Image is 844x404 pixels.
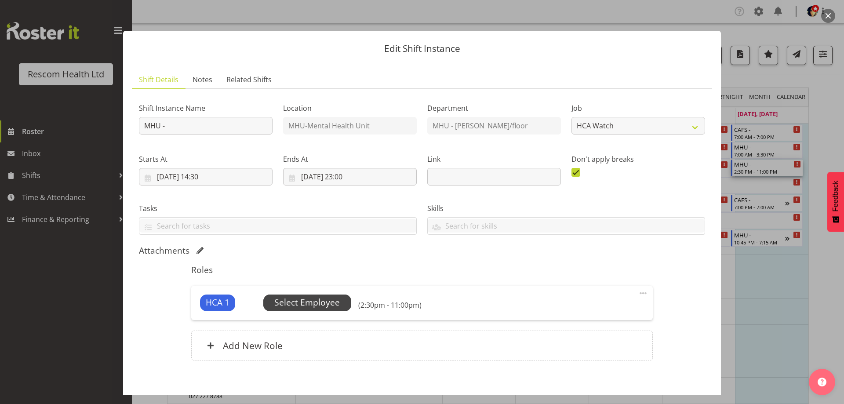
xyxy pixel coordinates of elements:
p: Edit Shift Instance [132,44,712,53]
label: Tasks [139,203,417,214]
label: Location [283,103,417,113]
span: Related Shifts [226,74,272,85]
input: Click to select... [283,168,417,186]
span: Shift Details [139,74,178,85]
input: Click to select... [139,168,273,186]
h6: (2:30pm - 11:00pm) [358,301,422,309]
label: Starts At [139,154,273,164]
img: help-xxl-2.png [818,378,826,386]
label: Shift Instance Name [139,103,273,113]
button: Feedback - Show survey [827,172,844,232]
label: Link [427,154,561,164]
h6: Add New Role [223,340,283,351]
span: Select Employee [274,296,340,309]
span: Notes [193,74,212,85]
span: HCA 1 [206,296,229,309]
label: Ends At [283,154,417,164]
label: Department [427,103,561,113]
span: Feedback [832,181,840,211]
h5: Attachments [139,245,189,256]
label: Skills [427,203,705,214]
label: Don't apply breaks [571,154,705,164]
input: Shift Instance Name [139,117,273,135]
label: Job [571,103,705,113]
input: Search for tasks [139,219,416,233]
h5: Roles [191,265,652,275]
input: Search for skills [428,219,705,233]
